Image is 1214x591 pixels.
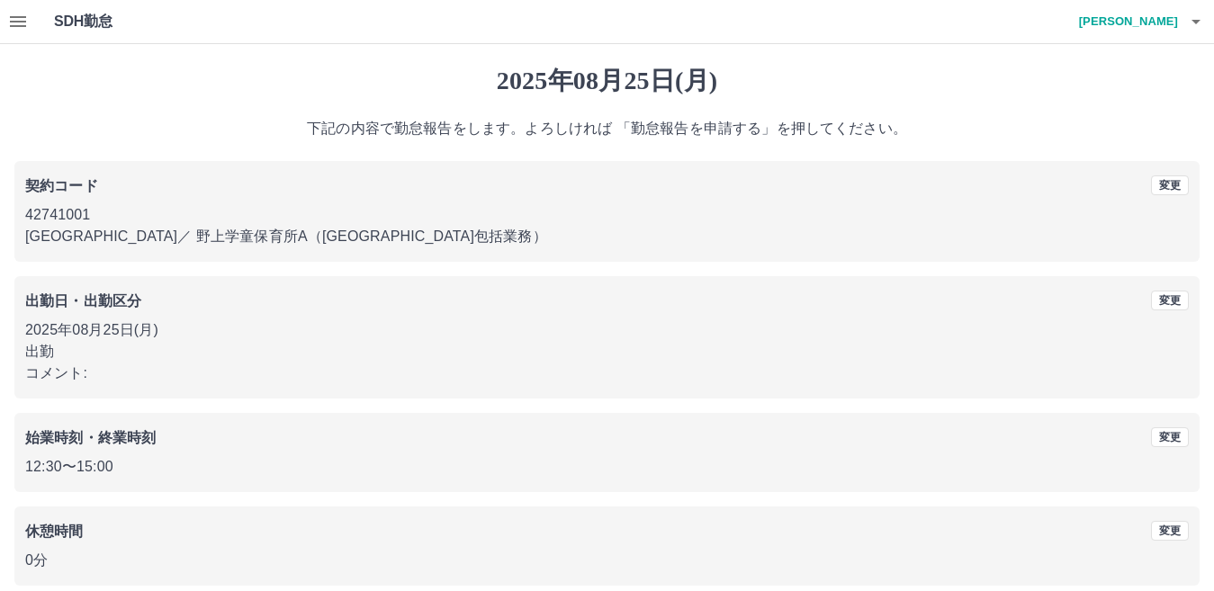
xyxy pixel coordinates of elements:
[1151,291,1189,310] button: 変更
[25,341,1189,363] p: 出勤
[1151,427,1189,447] button: 変更
[1151,521,1189,541] button: 変更
[25,430,156,445] b: 始業時刻・終業時刻
[14,118,1200,139] p: 下記の内容で勤怠報告をします。よろしければ 「勤怠報告を申請する」を押してください。
[25,319,1189,341] p: 2025年08月25日(月)
[25,226,1189,247] p: [GEOGRAPHIC_DATA] ／ 野上学童保育所A（[GEOGRAPHIC_DATA]包括業務）
[25,204,1189,226] p: 42741001
[25,293,141,309] b: 出勤日・出勤区分
[1151,175,1189,195] button: 変更
[25,550,1189,571] p: 0分
[25,456,1189,478] p: 12:30 〜 15:00
[25,363,1189,384] p: コメント:
[14,66,1200,96] h1: 2025年08月25日(月)
[25,178,98,193] b: 契約コード
[25,524,84,539] b: 休憩時間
